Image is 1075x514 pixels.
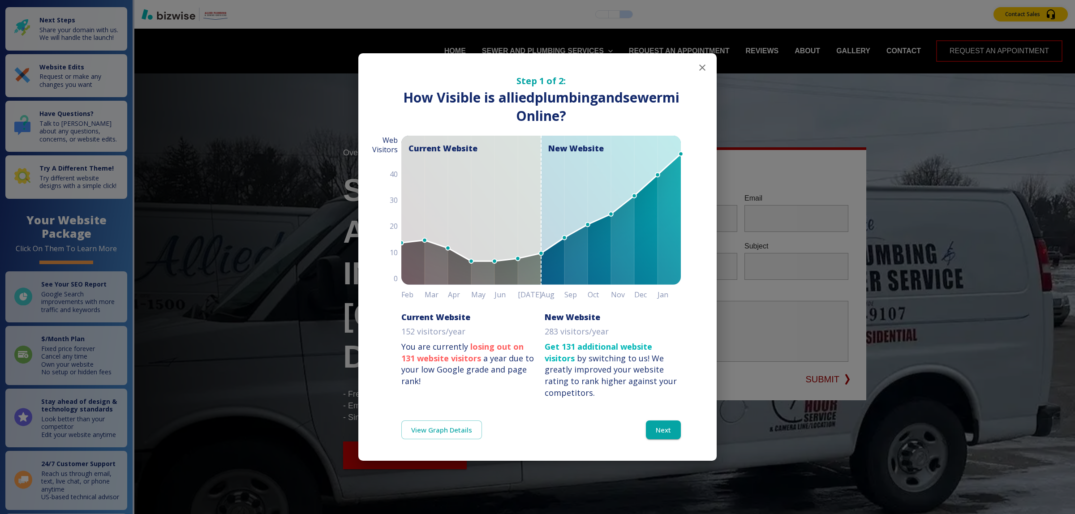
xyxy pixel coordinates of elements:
[611,288,634,301] h6: Nov
[634,288,658,301] h6: Dec
[588,288,611,301] h6: Oct
[401,326,465,338] p: 152 visitors/year
[494,288,518,301] h6: Jun
[471,288,494,301] h6: May
[401,420,482,439] a: View Graph Details
[401,312,470,322] h6: Current Website
[545,326,609,338] p: 283 visitors/year
[545,312,600,322] h6: New Website
[658,288,681,301] h6: Jan
[401,288,425,301] h6: Feb
[564,288,588,301] h6: Sep
[541,288,564,301] h6: Aug
[425,288,448,301] h6: Mar
[545,353,677,398] div: We greatly improved your website rating to rank higher against your competitors.
[545,341,681,399] p: by switching to us!
[646,420,681,439] button: Next
[401,341,537,387] p: You are currently a year due to your low Google grade and page rank!
[545,341,652,364] strong: Get 131 additional website visitors
[401,341,524,364] strong: losing out on 131 website visitors
[448,288,471,301] h6: Apr
[518,288,541,301] h6: [DATE]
